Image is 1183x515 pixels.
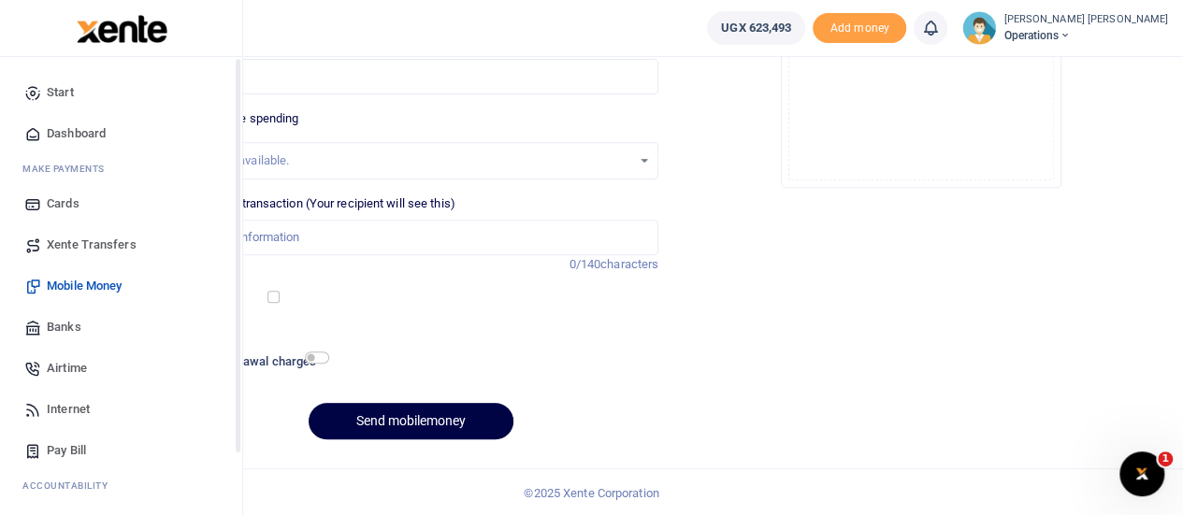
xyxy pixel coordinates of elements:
[15,113,227,154] a: Dashboard
[15,183,227,224] a: Cards
[47,124,106,143] span: Dashboard
[707,11,805,45] a: UGX 623,493
[15,348,227,389] a: Airtime
[309,403,513,439] button: Send mobilemoney
[1119,451,1164,496] iframe: Intercom live chat
[164,59,658,94] input: UGX
[47,277,122,295] span: Mobile Money
[600,257,658,271] span: characters
[164,194,455,213] label: Memo for this transaction (Your recipient will see this)
[813,20,906,34] a: Add money
[570,257,601,271] span: 0/140
[15,471,227,500] li: Ac
[15,389,227,430] a: Internet
[962,11,996,45] img: profile-user
[813,13,906,44] span: Add money
[700,11,813,45] li: Wallet ballance
[15,154,227,183] li: M
[178,151,631,170] div: No options available.
[721,19,791,37] span: UGX 623,493
[15,72,227,113] a: Start
[77,15,167,43] img: logo-large
[164,220,658,255] input: Enter extra information
[47,236,137,254] span: Xente Transfers
[15,265,227,307] a: Mobile Money
[813,13,906,44] li: Toup your wallet
[1003,27,1168,44] span: Operations
[962,11,1168,45] a: profile-user [PERSON_NAME] [PERSON_NAME] Operations
[47,400,90,419] span: Internet
[1158,451,1173,466] span: 1
[1003,12,1168,28] small: [PERSON_NAME] [PERSON_NAME]
[47,359,87,378] span: Airtime
[15,307,227,348] a: Banks
[47,318,81,336] span: Banks
[15,224,227,265] a: Xente Transfers
[47,194,79,213] span: Cards
[47,83,74,102] span: Start
[32,162,105,176] span: ake Payments
[15,430,227,471] a: Pay Bill
[75,21,167,35] a: logo-small logo-large logo-large
[47,441,86,460] span: Pay Bill
[36,479,108,493] span: countability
